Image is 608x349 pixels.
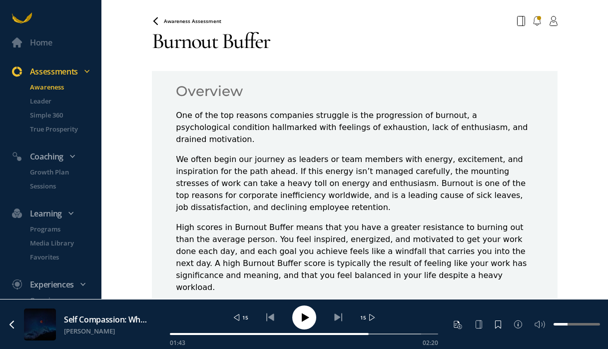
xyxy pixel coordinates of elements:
[242,314,248,321] span: 15
[18,82,101,92] a: Awareness
[18,124,101,134] a: True Prosperity
[18,295,101,305] a: Overview
[6,278,105,291] div: Experiences
[176,221,533,293] p: High scores in Burnout Buffer means that you have a greater resistance to burning out than the av...
[30,110,99,120] p: Simple 360
[30,295,99,305] p: Overview
[6,65,105,78] div: Assessments
[6,150,105,163] div: Coaching
[30,124,99,134] p: True Prosperity
[30,252,99,262] p: Favorites
[176,153,533,213] p: We often begin our journey as leaders or team members with energy, excitement, and inspiration fo...
[24,308,56,340] img: 5ffd8c5375b04f9fae8f87b4.jpg
[18,224,101,234] a: Programs
[64,313,148,326] div: Self Compassion: What is the Inner Critic
[176,83,533,100] h3: Overview
[18,167,101,177] a: Growth Plan
[64,326,148,336] div: [PERSON_NAME]
[30,36,52,49] div: Home
[30,224,99,234] p: Programs
[152,27,557,55] h3: Burnout Buffer
[360,314,366,321] span: 15
[18,96,101,106] a: Leader
[423,338,438,347] span: 02:20
[30,238,99,248] p: Media Library
[30,167,99,177] p: Growth Plan
[30,96,99,106] p: Leader
[18,181,101,191] a: Sessions
[18,110,101,120] a: Simple 360
[164,17,221,24] span: Awareness Assessment
[30,181,99,191] p: Sessions
[170,338,185,347] span: 01:43
[176,109,533,145] p: One of the top reasons companies struggle is the progression of burnout, a psychological conditio...
[18,252,101,262] a: Favorites
[6,207,105,220] div: Learning
[30,82,99,92] p: Awareness
[18,238,101,248] a: Media Library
